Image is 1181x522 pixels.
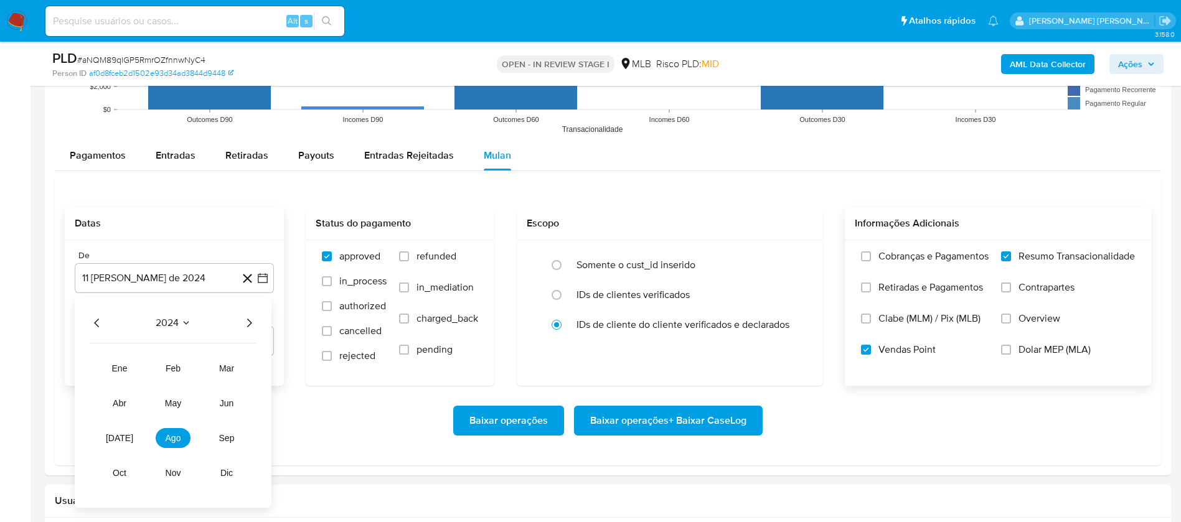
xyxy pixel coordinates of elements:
[497,55,614,73] p: OPEN - IN REVIEW STAGE I
[288,15,298,27] span: Alt
[1109,54,1164,74] button: Ações
[1155,29,1175,39] span: 3.158.0
[52,68,87,79] b: Person ID
[619,57,651,71] div: MLB
[52,48,77,68] b: PLD
[314,12,339,30] button: search-icon
[304,15,308,27] span: s
[77,54,205,66] span: # aNQM89qlGP5RmrOZfnnwNyC4
[89,68,233,79] a: af0d8fceb2d1502e93d34ad3844d9448
[702,57,719,71] span: MID
[656,57,719,71] span: Risco PLD:
[1118,54,1142,74] span: Ações
[1010,54,1086,74] b: AML Data Collector
[55,495,1161,507] h2: Usuários Associados
[1029,15,1155,27] p: renata.fdelgado@mercadopago.com.br
[988,16,999,26] a: Notificações
[1159,14,1172,27] a: Sair
[909,14,976,27] span: Atalhos rápidos
[1001,54,1094,74] button: AML Data Collector
[45,13,344,29] input: Pesquise usuários ou casos...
